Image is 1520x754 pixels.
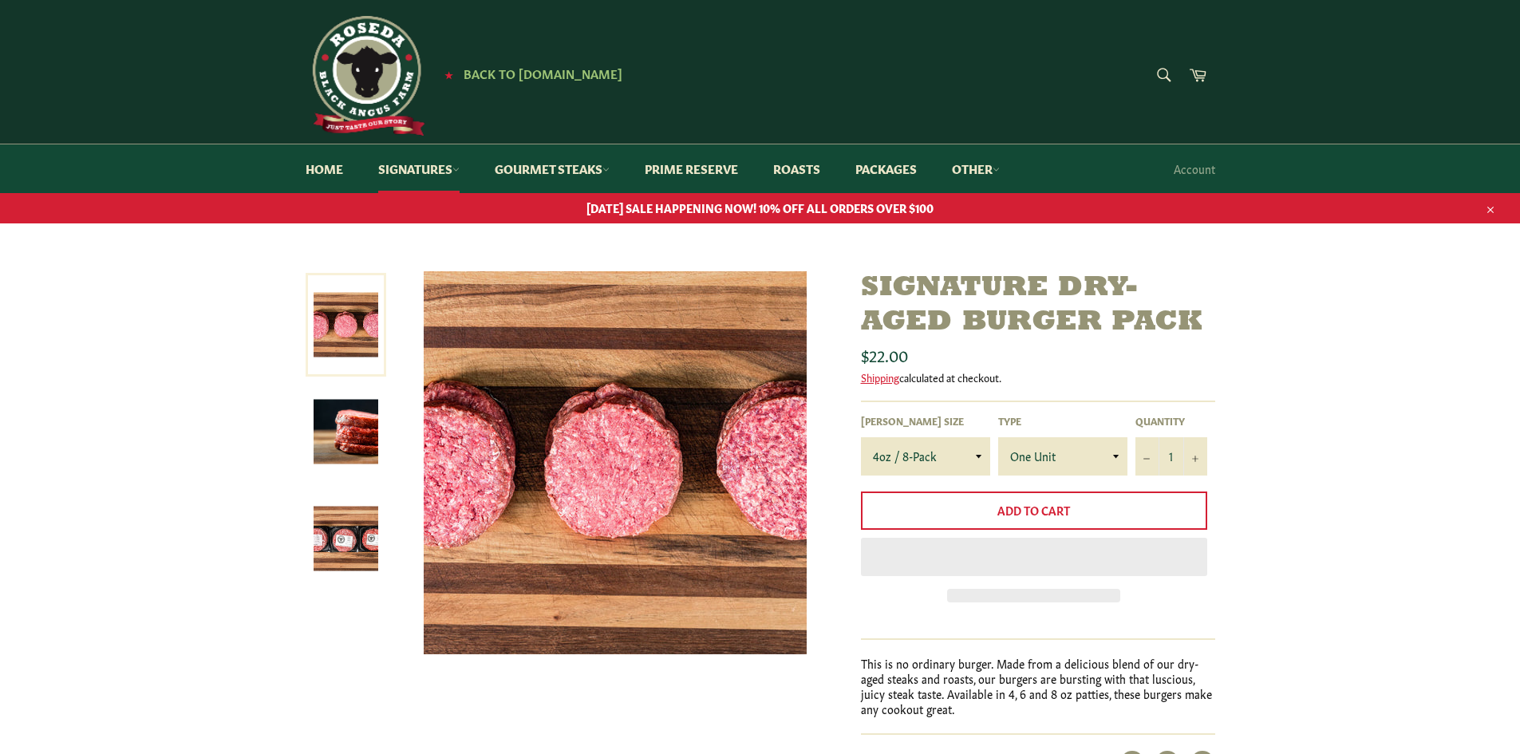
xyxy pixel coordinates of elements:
a: Gourmet Steaks [479,144,626,193]
img: Signature Dry-Aged Burger Pack [424,271,807,654]
button: Increase item quantity by one [1183,437,1207,476]
a: Signatures [362,144,476,193]
img: Signature Dry-Aged Burger Pack [314,507,378,571]
p: This is no ordinary burger. Made from a delicious blend of our dry-aged steaks and roasts, our bu... [861,656,1215,717]
a: Prime Reserve [629,144,754,193]
div: calculated at checkout. [861,370,1215,385]
button: Add to Cart [861,491,1207,530]
span: Add to Cart [997,502,1070,518]
a: ★ Back to [DOMAIN_NAME] [436,68,622,81]
h1: Signature Dry-Aged Burger Pack [861,271,1215,340]
a: Account [1166,145,1223,192]
span: ★ [444,68,453,81]
label: Type [998,414,1127,428]
label: [PERSON_NAME] Size [861,414,990,428]
button: Reduce item quantity by one [1135,437,1159,476]
span: Back to [DOMAIN_NAME] [464,65,622,81]
span: $22.00 [861,343,908,365]
img: Roseda Beef [306,16,425,136]
a: Packages [839,144,933,193]
a: Shipping [861,369,899,385]
a: Roasts [757,144,836,193]
a: Other [936,144,1016,193]
img: Signature Dry-Aged Burger Pack [314,400,378,464]
a: Home [290,144,359,193]
label: Quantity [1135,414,1207,428]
